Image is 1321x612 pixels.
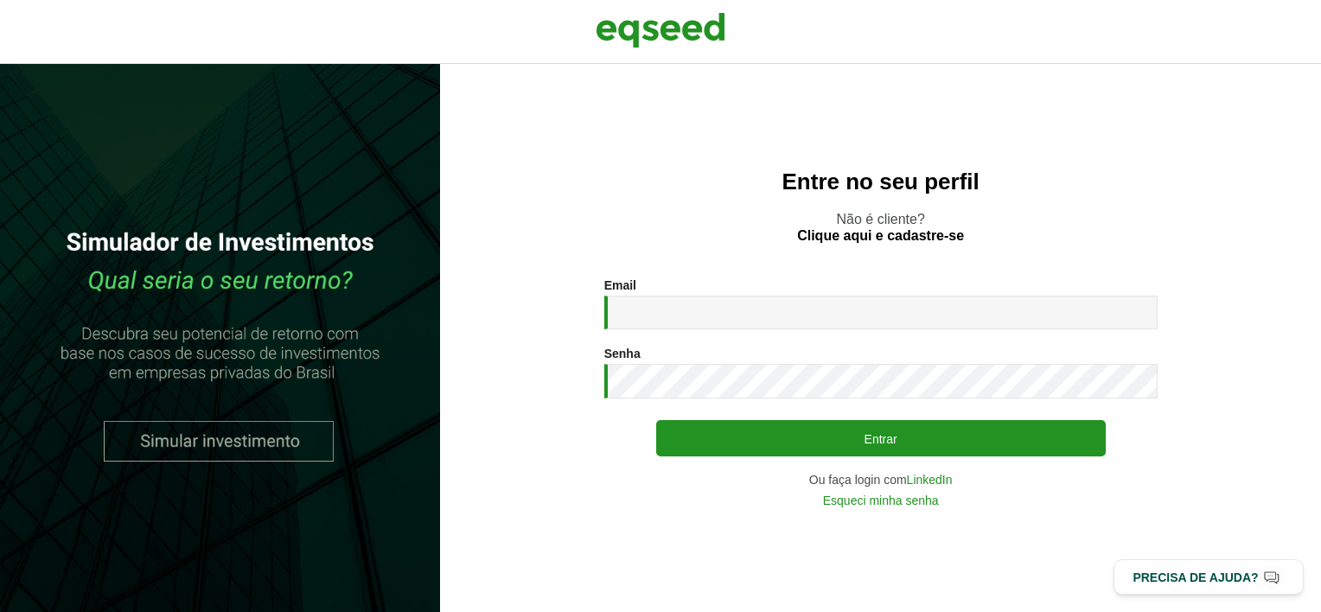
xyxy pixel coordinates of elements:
[823,494,939,507] a: Esqueci minha senha
[475,211,1286,244] p: Não é cliente?
[475,169,1286,194] h2: Entre no seu perfil
[907,474,953,486] a: LinkedIn
[797,229,964,243] a: Clique aqui e cadastre-se
[604,474,1158,486] div: Ou faça login com
[604,279,636,291] label: Email
[656,420,1106,456] button: Entrar
[596,9,725,52] img: EqSeed Logo
[604,347,641,360] label: Senha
